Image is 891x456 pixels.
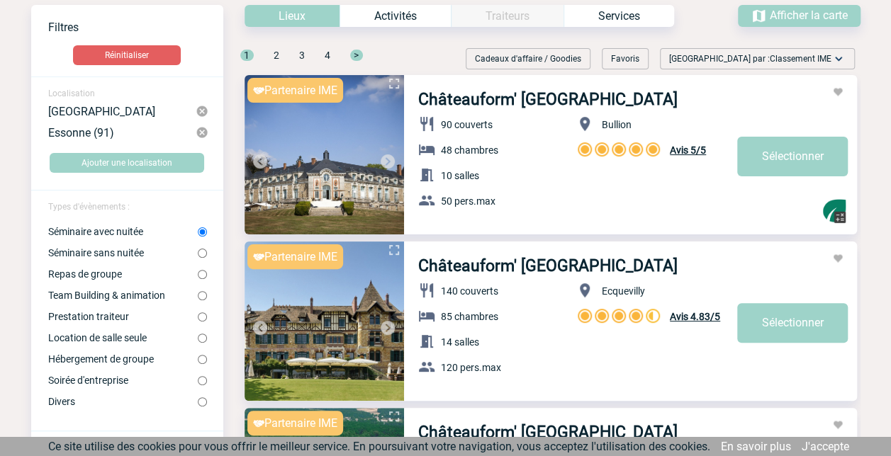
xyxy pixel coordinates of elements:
label: Soirée d'entreprise [48,375,198,386]
span: Types d'évènements : [48,202,130,212]
div: Filtrer selon vos favoris [823,199,846,223]
div: [GEOGRAPHIC_DATA] [48,105,196,118]
a: Réinitialiser [31,45,223,65]
img: Ajouter aux favoris [832,253,844,264]
div: Partenaire IME [247,78,343,103]
label: Prestation traiteur [48,311,198,322]
img: partnaire IME [253,253,264,261]
span: Bullion [602,119,632,130]
span: 140 couverts [441,285,498,297]
span: 4 [325,50,330,61]
p: Filtres [48,21,223,34]
button: Réinitialiser [73,45,181,65]
span: Ecquevilly [602,285,645,297]
a: Sélectionner [737,137,848,176]
span: 3 [299,50,305,61]
span: Classement IME [770,54,831,64]
img: ESAT [823,199,846,223]
span: 10 salles [441,170,479,181]
span: [GEOGRAPHIC_DATA] par : [669,52,831,66]
span: 85 chambres [441,311,498,322]
label: Location de salle seule [48,332,198,343]
img: baseline_meeting_room_white_24dp-b.png [418,333,435,350]
button: Ajouter une localisation [50,153,204,173]
div: Catégorie non disponible pour le type d’Événement sélectionné [451,5,564,27]
a: Châteauform' [GEOGRAPHIC_DATA] [418,256,678,275]
div: Filtrer selon vos favoris [596,48,654,69]
div: Favoris [602,48,649,69]
img: baseline_expand_more_white_24dp-b.png [831,52,846,66]
a: Châteauform' [GEOGRAPHIC_DATA] [418,90,678,109]
img: baseline_restaurant_white_24dp-b.png [418,282,435,299]
span: 90 couverts [441,119,493,130]
label: Divers [48,396,198,407]
img: baseline_hotel_white_24dp-b.png [418,141,435,158]
span: Avis 4.83/5 [670,311,720,322]
span: 1 [240,50,254,61]
a: Sélectionner [737,303,848,343]
div: Cadeaux d'affaire / Goodies [466,48,590,69]
div: Lieux [245,5,340,27]
span: 14 salles [441,336,479,348]
img: 1.jpg [245,241,404,401]
div: Partenaire IME [247,244,343,269]
img: Ajouter aux favoris [832,86,844,98]
a: Châteauform' [GEOGRAPHIC_DATA] [418,423,678,442]
span: Avis 5/5 [670,144,706,156]
span: 50 pers.max [441,195,495,207]
label: Hébergement de groupe [48,353,198,365]
img: partnaire IME [253,87,264,94]
div: Partenaire IME [247,411,343,435]
img: baseline_group_white_24dp-b.png [418,358,435,375]
img: 1.jpg [245,75,404,234]
span: Ce site utilise des cookies pour vous offrir le meilleur service. En poursuivant votre navigation... [48,440,710,453]
span: 48 chambres [441,144,498,156]
a: En savoir plus [721,440,791,453]
label: Team Building & animation [48,290,198,301]
img: Ajouter aux favoris [832,419,844,431]
div: Filtrer sur Cadeaux d'affaire / Goodies [460,48,596,69]
img: baseline_hotel_white_24dp-b.png [418,307,435,324]
span: > [350,50,363,61]
img: partnaire IME [253,420,264,427]
img: baseline_meeting_room_white_24dp-b.png [418,166,435,183]
img: baseline_group_white_24dp-b.png [418,192,435,209]
span: Afficher la carte [770,8,848,22]
label: Séminaire sans nuitée [48,247,198,258]
div: Services [564,5,674,27]
span: 2 [274,50,279,61]
span: 120 pers.max [441,362,501,373]
label: Repas de groupe [48,268,198,280]
img: cancel-24-px-g.png [196,126,208,139]
img: baseline_restaurant_white_24dp-b.png [418,115,435,132]
a: J'accepte [802,440,849,453]
img: baseline_location_on_white_24dp-b.png [576,282,593,299]
span: Localisation [48,89,95,98]
label: Séminaire avec nuitée [48,226,198,237]
div: Essonne (91) [48,126,196,139]
img: baseline_location_on_white_24dp-b.png [576,115,593,132]
img: cancel-24-px-g.png [196,105,208,118]
div: Activités [340,5,451,27]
